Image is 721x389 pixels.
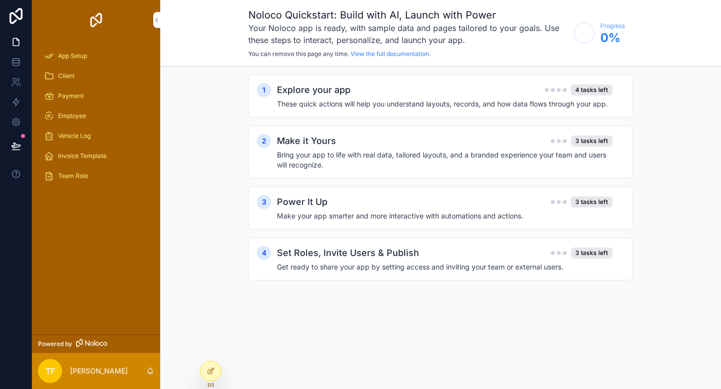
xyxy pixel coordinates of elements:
[277,150,612,170] h4: Bring your app to life with real data, tailored layouts, and a branded experience your team and u...
[257,195,271,209] div: 3
[38,147,154,165] a: Invoice Template
[571,135,612,146] div: 3 tasks left
[571,247,612,258] div: 3 tasks left
[58,52,87,60] span: App Setup
[277,83,350,97] h2: Explore your app
[277,195,327,209] h2: Power It Up
[277,246,419,260] h2: Set Roles, Invite Users & Publish
[571,84,612,95] div: 4 tasks left
[58,72,75,80] span: Client
[46,365,55,377] span: TF
[58,152,107,160] span: Invoice Template
[350,50,431,57] a: View the full documentation.
[32,334,160,353] a: Powered by
[70,366,128,376] p: [PERSON_NAME]
[38,340,72,348] span: Powered by
[277,262,612,272] h4: Get ready to share your app by setting access and inviting your team or external users.
[248,50,349,57] span: You can remove this page any time.
[58,112,86,120] span: Employee
[257,83,271,97] div: 1
[38,67,154,85] a: Client
[32,40,160,198] div: scrollable content
[600,22,625,30] span: Progress
[571,196,612,207] div: 3 tasks left
[58,92,84,100] span: Payment
[38,47,154,65] a: App Setup
[277,99,612,109] h4: These quick actions will help you understand layouts, records, and how data flows through your app.
[58,172,88,180] span: Team Role
[88,12,104,28] img: App logo
[248,8,568,22] h1: Noloco Quickstart: Build with AI, Launch with Power
[160,66,721,308] div: scrollable content
[277,211,612,221] h4: Make your app smarter and more interactive with automations and actions.
[248,22,568,46] h3: Your Noloco app is ready, with sample data and pages tailored to your goals. Use these steps to i...
[38,167,154,185] a: Team Role
[600,30,625,46] span: 0 %
[58,132,91,140] span: Vehicle Log
[38,107,154,125] a: Employee
[257,134,271,148] div: 2
[38,87,154,105] a: Payment
[257,246,271,260] div: 4
[38,127,154,145] a: Vehicle Log
[277,134,336,148] h2: Make it Yours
